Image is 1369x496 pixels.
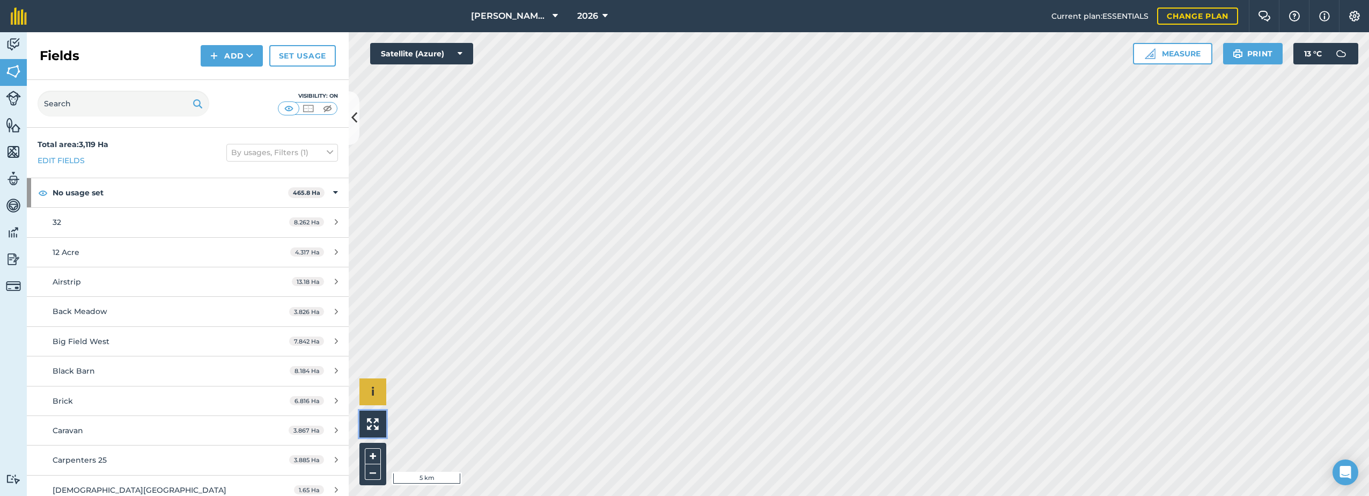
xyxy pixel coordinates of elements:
[53,337,109,346] span: Big Field West
[27,178,349,207] div: No usage set465.8 Ha
[292,277,324,286] span: 13.18 Ha
[289,455,324,464] span: 3.885 Ha
[226,144,338,161] button: By usages, Filters (1)
[367,418,379,430] img: Four arrows, one pointing top left, one top right, one bottom right and the last bottom left
[38,186,48,199] img: svg+xml;base64,PHN2ZyB4bWxucz0iaHR0cDovL3d3dy53My5vcmcvMjAwMC9zdmciIHdpZHRoPSIxOCIgaGVpZ2h0PSIyNC...
[27,446,349,475] a: Carpenters 253.885 Ha
[290,396,324,405] span: 6.816 Ha
[53,217,61,227] span: 32
[53,247,79,257] span: 12 Acre
[1145,48,1155,59] img: Ruler icon
[269,45,336,67] a: Set usage
[6,171,21,187] img: svg+xml;base64,PD94bWwgdmVyc2lvbj0iMS4wIiBlbmNvZGluZz0idXRmLTgiPz4KPCEtLSBHZW5lcmF0b3I6IEFkb2JlIE...
[6,279,21,294] img: svg+xml;base64,PD94bWwgdmVyc2lvbj0iMS4wIiBlbmNvZGluZz0idXRmLTgiPz4KPCEtLSBHZW5lcmF0b3I6IEFkb2JlIE...
[53,396,73,406] span: Brick
[193,97,203,110] img: svg+xml;base64,PHN2ZyB4bWxucz0iaHR0cDovL3d3dy53My5vcmcvMjAwMC9zdmciIHdpZHRoPSIxOSIgaGVpZ2h0PSIyNC...
[11,8,27,25] img: fieldmargin Logo
[1133,43,1212,64] button: Measure
[6,198,21,214] img: svg+xml;base64,PD94bWwgdmVyc2lvbj0iMS4wIiBlbmNvZGluZz0idXRmLTgiPz4KPCEtLSBHZW5lcmF0b3I6IEFkb2JlIE...
[27,356,349,385] a: Black Barn8.184 Ha
[371,385,374,398] span: i
[53,178,288,207] strong: No usage set
[1293,43,1358,64] button: 13 °C
[6,117,21,133] img: svg+xml;base64,PHN2ZyB4bWxucz0iaHR0cDovL3d3dy53My5vcmcvMjAwMC9zdmciIHdpZHRoPSI1NiIgaGVpZ2h0PSI2MC...
[365,464,381,480] button: –
[282,103,296,114] img: svg+xml;base64,PHN2ZyB4bWxucz0iaHR0cDovL3d3dy53My5vcmcvMjAwMC9zdmciIHdpZHRoPSI1MCIgaGVpZ2h0PSI0MC...
[6,474,21,484] img: svg+xml;base64,PD94bWwgdmVyc2lvbj0iMS4wIiBlbmNvZGluZz0idXRmLTgiPz4KPCEtLSBHZW5lcmF0b3I6IEFkb2JlIE...
[289,426,324,435] span: 3.867 Ha
[1157,8,1238,25] a: Change plan
[38,155,85,166] a: Edit fields
[40,47,79,64] h2: Fields
[1258,11,1271,21] img: Two speech bubbles overlapping with the left bubble in the forefront
[1333,459,1358,485] div: Open Intercom Messenger
[27,267,349,296] a: Airstrip13.18 Ha
[27,386,349,415] a: Brick6.816 Ha
[301,103,315,114] img: svg+xml;base64,PHN2ZyB4bWxucz0iaHR0cDovL3d3dy53My5vcmcvMjAwMC9zdmciIHdpZHRoPSI1MCIgaGVpZ2h0PSI0MC...
[1319,10,1330,23] img: svg+xml;base64,PHN2ZyB4bWxucz0iaHR0cDovL3d3dy53My5vcmcvMjAwMC9zdmciIHdpZHRoPSIxNyIgaGVpZ2h0PSIxNy...
[577,10,598,23] span: 2026
[321,103,334,114] img: svg+xml;base64,PHN2ZyB4bWxucz0iaHR0cDovL3d3dy53My5vcmcvMjAwMC9zdmciIHdpZHRoPSI1MCIgaGVpZ2h0PSI0MC...
[27,327,349,356] a: Big Field West7.842 Ha
[293,189,320,196] strong: 465.8 Ha
[6,144,21,160] img: svg+xml;base64,PHN2ZyB4bWxucz0iaHR0cDovL3d3dy53My5vcmcvMjAwMC9zdmciIHdpZHRoPSI1NiIgaGVpZ2h0PSI2MC...
[278,92,338,100] div: Visibility: On
[1051,10,1149,22] span: Current plan : ESSENTIALS
[53,426,83,435] span: Caravan
[1348,11,1361,21] img: A cog icon
[27,238,349,267] a: 12 Acre4.317 Ha
[1233,47,1243,60] img: svg+xml;base64,PHN2ZyB4bWxucz0iaHR0cDovL3d3dy53My5vcmcvMjAwMC9zdmciIHdpZHRoPSIxOSIgaGVpZ2h0PSIyNC...
[1304,43,1322,64] span: 13 ° C
[53,366,95,376] span: Black Barn
[359,378,386,405] button: i
[1223,43,1283,64] button: Print
[6,91,21,106] img: svg+xml;base64,PD94bWwgdmVyc2lvbj0iMS4wIiBlbmNvZGluZz0idXRmLTgiPz4KPCEtLSBHZW5lcmF0b3I6IEFkb2JlIE...
[53,485,226,495] span: [DEMOGRAPHIC_DATA][GEOGRAPHIC_DATA]
[27,416,349,445] a: Caravan3.867 Ha
[27,297,349,326] a: Back Meadow3.826 Ha
[290,366,324,375] span: 8.184 Ha
[6,37,21,53] img: svg+xml;base64,PD94bWwgdmVyc2lvbj0iMS4wIiBlbmNvZGluZz0idXRmLTgiPz4KPCEtLSBHZW5lcmF0b3I6IEFkb2JlIE...
[6,224,21,240] img: svg+xml;base64,PD94bWwgdmVyc2lvbj0iMS4wIiBlbmNvZGluZz0idXRmLTgiPz4KPCEtLSBHZW5lcmF0b3I6IEFkb2JlIE...
[365,448,381,464] button: +
[201,45,263,67] button: Add
[6,251,21,267] img: svg+xml;base64,PD94bWwgdmVyc2lvbj0iMS4wIiBlbmNvZGluZz0idXRmLTgiPz4KPCEtLSBHZW5lcmF0b3I6IEFkb2JlIE...
[290,247,324,257] span: 4.317 Ha
[289,307,324,316] span: 3.826 Ha
[38,91,209,116] input: Search
[294,485,324,494] span: 1.65 Ha
[27,208,349,237] a: 328.262 Ha
[471,10,548,23] span: [PERSON_NAME] Farm Life
[53,455,107,465] span: Carpenters 25
[53,277,81,287] span: Airstrip
[53,307,107,316] span: Back Meadow
[289,337,324,346] span: 7.842 Ha
[1288,11,1301,21] img: A question mark icon
[370,43,473,64] button: Satellite (Azure)
[1330,43,1352,64] img: svg+xml;base64,PD94bWwgdmVyc2lvbj0iMS4wIiBlbmNvZGluZz0idXRmLTgiPz4KPCEtLSBHZW5lcmF0b3I6IEFkb2JlIE...
[38,140,108,149] strong: Total area : 3,119 Ha
[6,63,21,79] img: svg+xml;base64,PHN2ZyB4bWxucz0iaHR0cDovL3d3dy53My5vcmcvMjAwMC9zdmciIHdpZHRoPSI1NiIgaGVpZ2h0PSI2MC...
[210,49,218,62] img: svg+xml;base64,PHN2ZyB4bWxucz0iaHR0cDovL3d3dy53My5vcmcvMjAwMC9zdmciIHdpZHRoPSIxNCIgaGVpZ2h0PSIyNC...
[289,217,324,227] span: 8.262 Ha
